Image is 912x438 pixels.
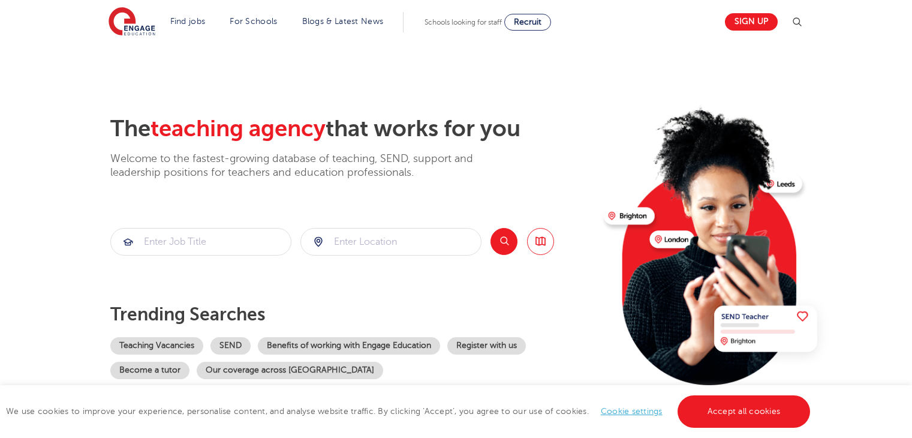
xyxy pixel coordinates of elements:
a: Find jobs [170,17,206,26]
p: Trending searches [110,304,594,325]
input: Submit [111,229,291,255]
a: Teaching Vacancies [110,337,203,355]
div: Submit [300,228,481,256]
a: Sign up [725,13,778,31]
span: We use cookies to improve your experience, personalise content, and analyse website traffic. By c... [6,407,813,416]
a: Register with us [447,337,526,355]
a: Blogs & Latest News [302,17,384,26]
span: teaching agency [151,116,326,142]
span: Recruit [514,17,541,26]
img: Engage Education [109,7,155,37]
span: Schools looking for staff [425,18,502,26]
a: Accept all cookies [678,395,811,428]
button: Search [490,228,517,255]
a: Benefits of working with Engage Education [258,337,440,355]
div: Submit [110,228,291,256]
a: Cookie settings [601,407,663,416]
a: Our coverage across [GEOGRAPHIC_DATA] [197,362,383,379]
a: SEND [210,337,251,355]
a: For Schools [230,17,277,26]
a: Become a tutor [110,362,189,379]
input: Submit [301,229,481,255]
a: Recruit [504,14,551,31]
p: Welcome to the fastest-growing database of teaching, SEND, support and leadership positions for t... [110,152,506,180]
h2: The that works for you [110,115,594,143]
